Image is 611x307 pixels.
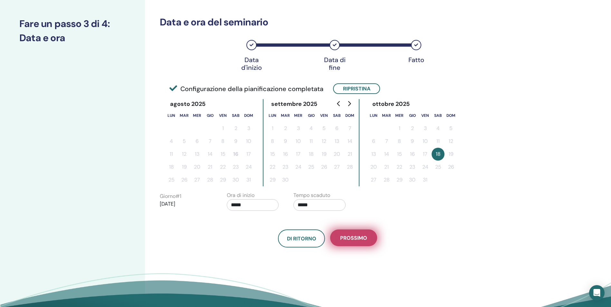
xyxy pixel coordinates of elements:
button: 21 [380,161,393,173]
button: Ripristina [333,83,380,94]
button: 17 [242,148,255,161]
button: 24 [242,161,255,173]
button: 18 [305,148,318,161]
span: Prossimo [340,235,367,241]
button: 14 [343,135,356,148]
button: Go to previous month [334,97,344,110]
th: sabato [432,109,444,122]
button: 4 [305,122,318,135]
th: giovedì [406,109,419,122]
button: 19 [318,148,330,161]
button: 31 [419,173,432,186]
button: Go to next month [344,97,354,110]
button: 20 [367,161,380,173]
div: Data di fine [319,56,351,71]
th: domenica [242,109,255,122]
button: 23 [279,161,292,173]
button: 18 [165,161,178,173]
button: 9 [279,135,292,148]
button: 9 [406,135,419,148]
button: 11 [165,148,178,161]
button: 8 [266,135,279,148]
th: sabato [330,109,343,122]
p: [DATE] [160,200,212,208]
button: 19 [178,161,191,173]
th: venerdì [419,109,432,122]
div: Fatto [400,56,432,64]
button: 6 [367,135,380,148]
label: Tempo scaduto [293,191,330,199]
button: 26 [318,161,330,173]
div: Open Intercom Messenger [589,285,605,301]
label: Giorno # 1 [160,192,181,200]
button: 13 [330,135,343,148]
button: 5 [444,122,457,135]
button: 24 [419,161,432,173]
button: 28 [343,161,356,173]
span: Configurazione della pianificazione completata [169,84,323,94]
th: venerdì [216,109,229,122]
label: Ora di inizio [227,191,254,199]
button: 31 [242,173,255,186]
button: 25 [305,161,318,173]
button: 10 [242,135,255,148]
th: domenica [343,109,356,122]
div: agosto 2025 [165,99,211,109]
button: Prossimo [330,229,377,246]
button: 16 [279,148,292,161]
button: 26 [178,173,191,186]
h3: Fare un passo 3 di 4 : [19,18,126,30]
button: 29 [266,173,279,186]
button: 8 [216,135,229,148]
button: 12 [444,135,457,148]
th: venerdì [318,109,330,122]
span: Di ritorno [287,235,316,242]
th: sabato [229,109,242,122]
button: 15 [266,148,279,161]
h3: Data e ora del seminario [160,16,496,28]
button: 30 [229,173,242,186]
button: 20 [330,148,343,161]
th: domenica [444,109,457,122]
th: martedì [178,109,191,122]
button: 2 [229,122,242,135]
button: 5 [178,135,191,148]
button: 16 [229,148,242,161]
button: 3 [292,122,305,135]
th: mercoledì [292,109,305,122]
button: 17 [292,148,305,161]
button: 23 [406,161,419,173]
button: 8 [393,135,406,148]
button: 6 [330,122,343,135]
button: 27 [330,161,343,173]
button: 12 [318,135,330,148]
th: mercoledì [393,109,406,122]
button: 30 [279,173,292,186]
button: 1 [216,122,229,135]
button: 21 [204,161,216,173]
button: 26 [444,161,457,173]
button: 25 [165,173,178,186]
button: 10 [292,135,305,148]
th: martedì [380,109,393,122]
div: ottobre 2025 [367,99,415,109]
button: 10 [419,135,432,148]
button: 20 [191,161,204,173]
th: lunedì [165,109,178,122]
button: 3 [419,122,432,135]
button: 29 [216,173,229,186]
button: 7 [204,135,216,148]
button: 29 [393,173,406,186]
button: 19 [444,148,457,161]
button: 28 [380,173,393,186]
h3: Data e ora [19,32,126,44]
button: 6 [191,135,204,148]
button: Di ritorno [278,229,325,247]
button: 15 [393,148,406,161]
button: 4 [432,122,444,135]
button: 1 [266,122,279,135]
button: 22 [266,161,279,173]
button: 25 [432,161,444,173]
button: 27 [367,173,380,186]
button: 9 [229,135,242,148]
